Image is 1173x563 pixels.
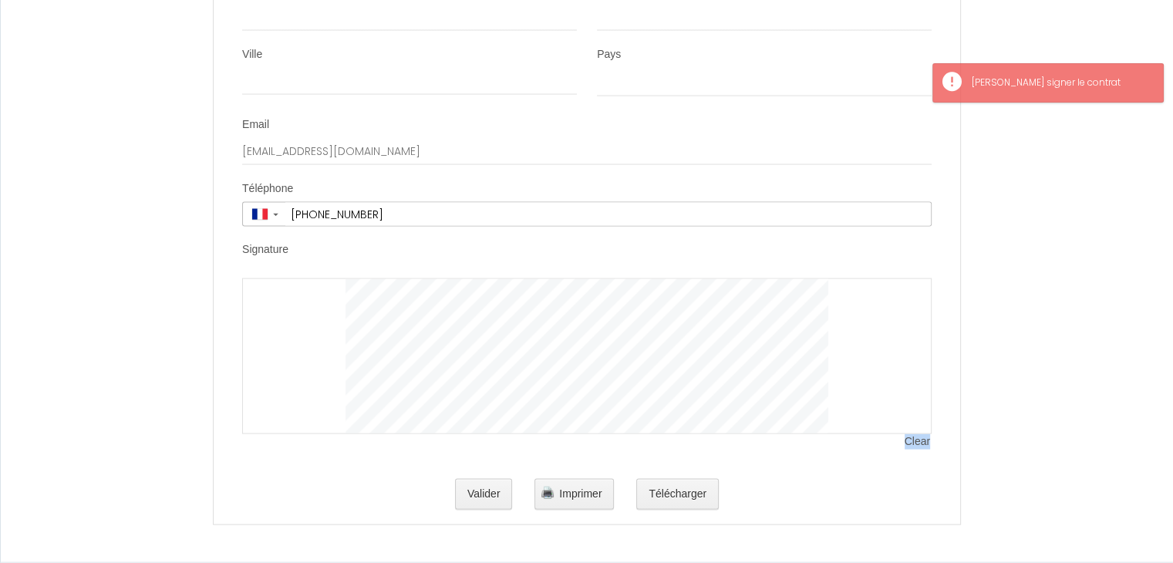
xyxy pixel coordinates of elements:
[455,479,513,510] button: Valider
[559,487,602,500] span: Imprimer
[636,479,719,510] button: Télécharger
[242,117,269,133] label: Email
[242,47,262,62] label: Ville
[534,479,614,510] button: Imprimer
[905,434,932,450] span: Clear
[597,47,621,62] label: Pays
[271,211,280,217] span: ▼
[242,242,288,258] label: Signature
[541,487,554,499] img: printer.png
[285,203,931,226] input: +33 6 12 34 56 78
[972,76,1148,90] div: [PERSON_NAME] signer le contrat
[242,181,293,197] label: Téléphone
